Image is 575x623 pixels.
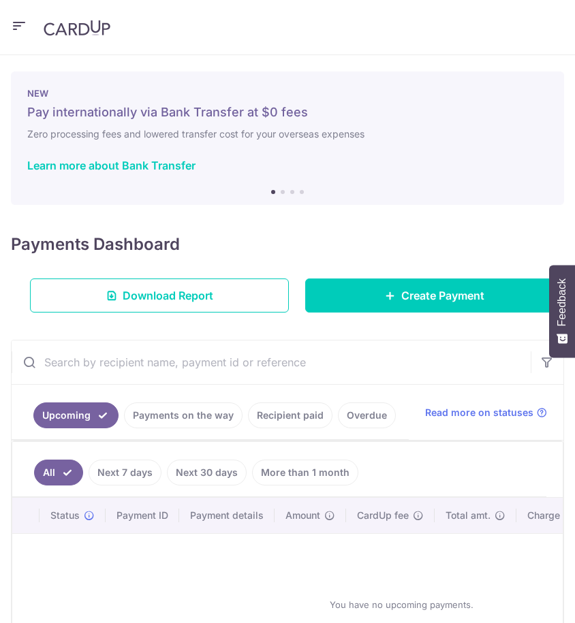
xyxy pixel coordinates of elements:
[556,278,568,326] span: Feedback
[34,460,83,485] a: All
[106,498,179,533] th: Payment ID
[338,402,396,428] a: Overdue
[33,402,119,428] a: Upcoming
[27,104,548,121] h5: Pay internationally via Bank Transfer at $0 fees
[44,20,110,36] img: CardUp
[446,509,491,522] span: Total amt.
[357,509,409,522] span: CardUp fee
[179,498,275,533] th: Payment details
[27,159,196,172] a: Learn more about Bank Transfer
[124,402,243,428] a: Payments on the way
[27,126,548,142] h6: Zero processing fees and lowered transfer cost for your overseas expenses
[12,340,531,384] input: Search by recipient name, payment id or reference
[89,460,161,485] a: Next 7 days
[425,406,533,419] span: Read more on statuses
[248,402,332,428] a: Recipient paid
[252,460,358,485] a: More than 1 month
[50,509,80,522] span: Status
[401,287,484,304] span: Create Payment
[11,232,180,257] h4: Payments Dashboard
[27,88,548,99] p: NEW
[30,278,289,313] a: Download Report
[305,278,564,313] a: Create Payment
[549,265,575,357] button: Feedback - Show survey
[167,460,247,485] a: Next 30 days
[425,406,547,419] a: Read more on statuses
[285,509,320,522] span: Amount
[123,287,213,304] span: Download Report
